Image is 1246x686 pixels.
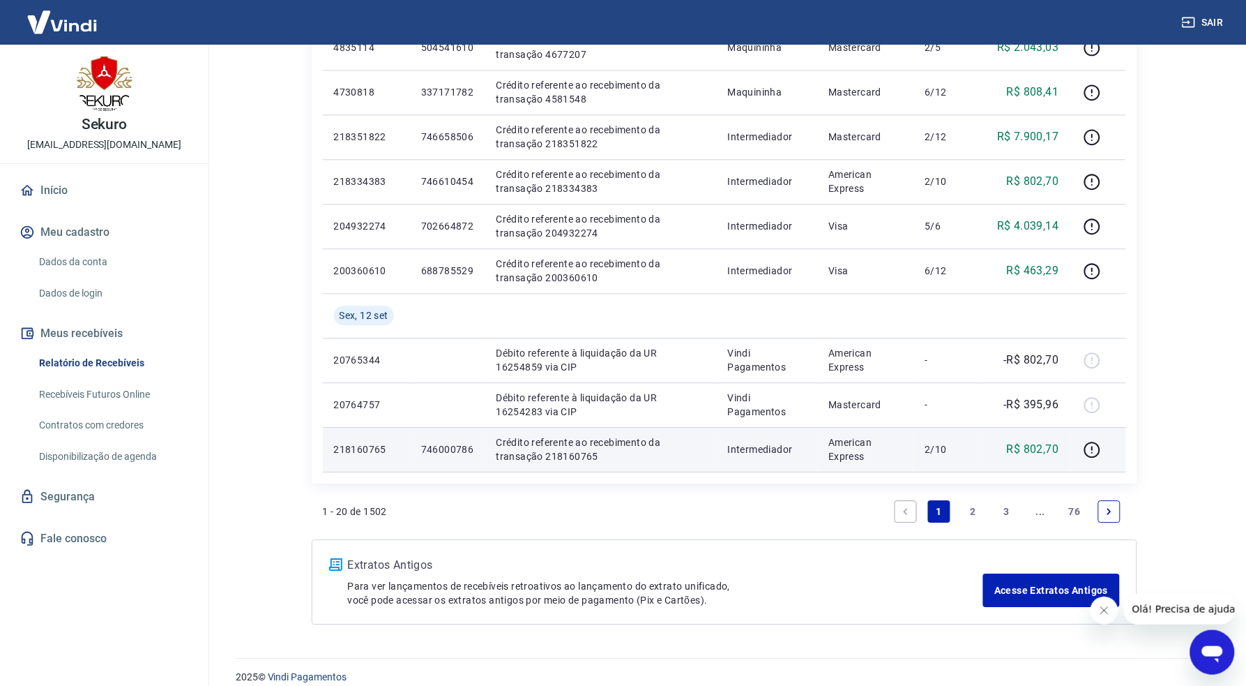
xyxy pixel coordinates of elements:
[728,174,807,188] p: Intermediador
[421,130,474,144] p: 746658506
[82,117,128,132] p: Sekuro
[828,435,902,463] p: American Express
[421,219,474,233] p: 702664872
[1098,500,1120,523] a: Next page
[1007,173,1059,190] p: R$ 802,70
[236,670,1213,685] p: 2025 ©
[329,558,342,571] img: ícone
[17,482,192,512] a: Segurança
[1004,396,1059,413] p: -R$ 395,96
[17,175,192,206] a: Início
[997,39,1058,56] p: R$ 2.043,03
[895,500,917,523] a: Previous page
[33,411,192,440] a: Contratos com credores
[334,130,399,144] p: 218351822
[925,40,966,54] p: 2/5
[828,264,902,278] p: Visa
[925,442,966,456] p: 2/10
[348,557,984,574] p: Extratos Antigos
[1124,594,1235,625] iframe: Mensagem da empresa
[334,85,399,99] p: 4730818
[348,579,984,607] p: Para ver lançamentos de recebíveis retroativos ao lançamento do extrato unificado, você pode aces...
[421,264,474,278] p: 688785529
[8,10,117,21] span: Olá! Precisa de ajuda?
[925,398,966,412] p: -
[728,40,807,54] p: Maquininha
[1004,352,1059,368] p: -R$ 802,70
[997,128,1058,145] p: R$ 7.900,17
[925,264,966,278] p: 6/12
[828,40,902,54] p: Mastercard
[496,435,706,463] p: Crédito referente ao recebimento da transação 218160765
[17,318,192,349] button: Meus recebíveis
[33,349,192,378] a: Relatório de Recebíveis
[496,257,706,285] p: Crédito referente ao recebimento da transação 200360610
[728,391,807,419] p: Vindi Pagamentos
[421,40,474,54] p: 504541610
[77,56,132,112] img: 4ab18f27-50af-47fe-89fd-c60660b529e2.jpeg
[27,137,181,152] p: [EMAIL_ADDRESS][DOMAIN_NAME]
[728,346,807,374] p: Vindi Pagamentos
[33,279,192,308] a: Dados de login
[496,212,706,240] p: Crédito referente ao recebimento da transação 204932274
[496,123,706,151] p: Crédito referente ao recebimento da transação 218351822
[334,40,399,54] p: 4835114
[962,500,985,523] a: Page 2
[983,574,1119,607] a: Acesse Extratos Antigos
[496,167,706,195] p: Crédito referente ao recebimento da transação 218334383
[17,523,192,554] a: Fale conosco
[728,85,807,99] p: Maquininha
[828,85,902,99] p: Mastercard
[496,78,706,106] p: Crédito referente ao recebimento da transação 4581548
[925,219,966,233] p: 5/6
[268,671,347,683] a: Vindi Pagamentos
[1007,84,1059,100] p: R$ 808,41
[728,219,807,233] p: Intermediador
[33,248,192,276] a: Dados da conta
[33,380,192,409] a: Recebíveis Futuros Online
[828,398,902,412] p: Mastercard
[421,174,474,188] p: 746610454
[496,33,706,61] p: Crédito referente ao recebimento da transação 4677207
[1007,441,1059,458] p: R$ 802,70
[1007,262,1059,279] p: R$ 463,29
[1179,10,1229,36] button: Sair
[334,264,399,278] p: 200360610
[334,442,399,456] p: 218160765
[728,264,807,278] p: Intermediador
[828,130,902,144] p: Mastercard
[828,167,902,195] p: American Express
[1190,630,1235,675] iframe: Botão para abrir a janela de mensagens
[925,85,966,99] p: 6/12
[997,218,1058,234] p: R$ 4.039,14
[33,442,192,471] a: Disponibilização de agenda
[925,130,966,144] p: 2/12
[334,398,399,412] p: 20764757
[728,130,807,144] p: Intermediador
[496,391,706,419] p: Débito referente à liquidação da UR 16254283 via CIP
[421,442,474,456] p: 746000786
[996,500,1018,523] a: Page 3
[334,219,399,233] p: 204932274
[925,353,966,367] p: -
[1030,500,1052,523] a: Jump forward
[828,346,902,374] p: American Express
[889,495,1126,528] ul: Pagination
[421,85,474,99] p: 337171782
[1091,597,1118,625] iframe: Fechar mensagem
[340,308,388,322] span: Sex, 12 set
[496,346,706,374] p: Débito referente à liquidação da UR 16254859 via CIP
[334,353,399,367] p: 20765344
[928,500,950,523] a: Page 1 is your current page
[925,174,966,188] p: 2/10
[728,442,807,456] p: Intermediador
[1063,500,1086,523] a: Page 76
[334,174,399,188] p: 218334383
[17,217,192,248] button: Meu cadastro
[17,1,107,43] img: Vindi
[323,505,388,519] p: 1 - 20 de 1502
[828,219,902,233] p: Visa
